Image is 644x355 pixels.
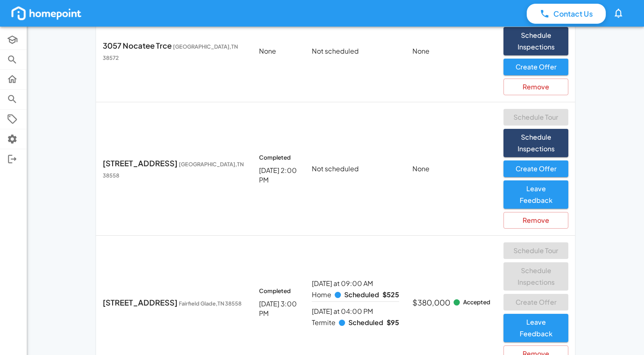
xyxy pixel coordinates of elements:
[503,160,568,177] button: Create Offer
[412,164,490,174] p: None
[503,314,568,342] button: Leave Feedback
[412,297,450,308] p: $380,000
[344,290,379,300] p: Scheduled
[553,8,593,19] p: Contact Us
[259,47,299,56] p: None
[503,129,568,157] button: Schedule Inspections
[259,153,291,163] span: Completed
[312,279,399,288] p: [DATE] at 09:00 AM
[312,164,399,174] p: Not scheduled
[503,180,568,209] button: Leave Feedback
[503,79,568,95] button: Remove
[312,47,399,56] p: Not scheduled
[503,294,568,311] span: You have already created an offer for this home.
[312,290,331,300] p: Home
[463,298,490,307] span: Accepted
[348,318,383,328] p: Scheduled
[259,286,291,296] span: Completed
[10,5,83,22] img: homepoint_logo_white.png
[503,27,568,55] button: Schedule Inspections
[382,290,399,299] b: $ 525
[312,318,336,328] p: Termite
[259,299,299,318] p: [DATE] 3:00 PM
[259,166,299,185] p: [DATE] 2:00 PM
[179,300,242,307] span: Fairfield Glade , TN 38558
[103,297,246,308] p: [STREET_ADDRESS]
[387,318,399,327] b: $ 95
[503,59,568,75] button: Create Offer
[503,212,568,229] button: Remove
[103,40,246,63] p: 3057 Nocatee Trce
[312,307,399,316] p: [DATE] at 04:00 PM
[412,47,490,56] p: None
[103,158,246,180] p: [STREET_ADDRESS]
